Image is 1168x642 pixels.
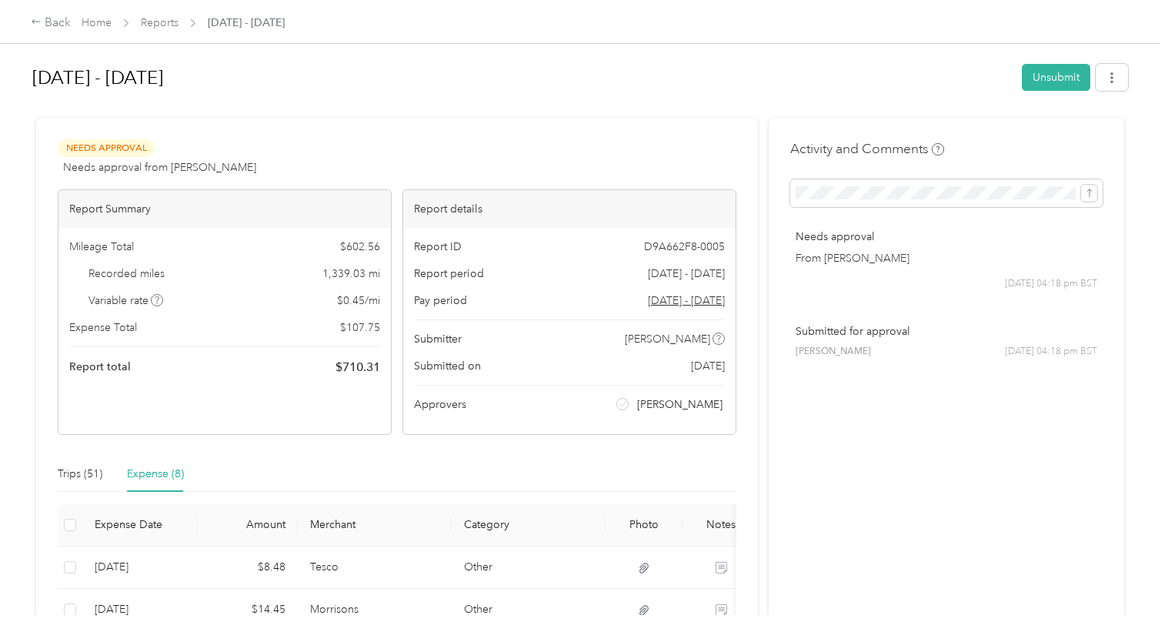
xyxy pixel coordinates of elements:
[691,358,725,374] span: [DATE]
[141,16,179,29] a: Reports
[1082,556,1168,642] iframe: Everlance-gr Chat Button Frame
[1005,345,1097,359] span: [DATE] 04:18 pm BST
[1022,64,1090,91] button: Unsubmit
[198,547,298,589] td: $8.48
[298,589,452,631] td: Morrisons
[127,466,184,483] div: Expense (8)
[648,266,725,282] span: [DATE] - [DATE]
[796,345,871,359] span: [PERSON_NAME]
[58,139,155,157] span: Needs Approval
[337,293,380,309] span: $ 0.45 / mi
[796,229,1097,245] p: Needs approval
[452,547,606,589] td: Other
[58,190,391,228] div: Report Summary
[452,504,606,547] th: Category
[648,293,725,309] span: Go to pay period
[58,466,102,483] div: Trips (51)
[414,239,462,255] span: Report ID
[625,331,710,347] span: [PERSON_NAME]
[796,250,1097,266] p: From [PERSON_NAME]
[82,589,198,631] td: 9-30-2025
[414,396,466,413] span: Approvers
[198,589,298,631] td: $14.45
[606,504,682,547] th: Photo
[414,293,467,309] span: Pay period
[1005,277,1097,291] span: [DATE] 04:18 pm BST
[322,266,380,282] span: 1,339.03 mi
[69,239,134,255] span: Mileage Total
[637,396,722,413] span: [PERSON_NAME]
[796,323,1097,339] p: Submitted for approval
[644,239,725,255] span: D9A662F8-0005
[31,14,71,32] div: Back
[790,139,944,159] h4: Activity and Comments
[63,159,256,176] span: Needs approval from [PERSON_NAME]
[82,504,198,547] th: Expense Date
[452,589,606,631] td: Other
[88,266,165,282] span: Recorded miles
[69,359,131,375] span: Report total
[414,358,481,374] span: Submitted on
[32,59,1011,96] h1: Sep 1 - 30, 2025
[682,504,759,547] th: Notes
[298,547,452,589] td: Tesco
[335,358,380,376] span: $ 710.31
[403,190,736,228] div: Report details
[82,547,198,589] td: 9-30-2025
[298,504,452,547] th: Merchant
[82,16,112,29] a: Home
[198,504,298,547] th: Amount
[340,239,380,255] span: $ 602.56
[340,319,380,336] span: $ 107.75
[208,15,285,31] span: [DATE] - [DATE]
[414,331,462,347] span: Submitter
[69,319,137,336] span: Expense Total
[88,293,164,309] span: Variable rate
[414,266,484,282] span: Report period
